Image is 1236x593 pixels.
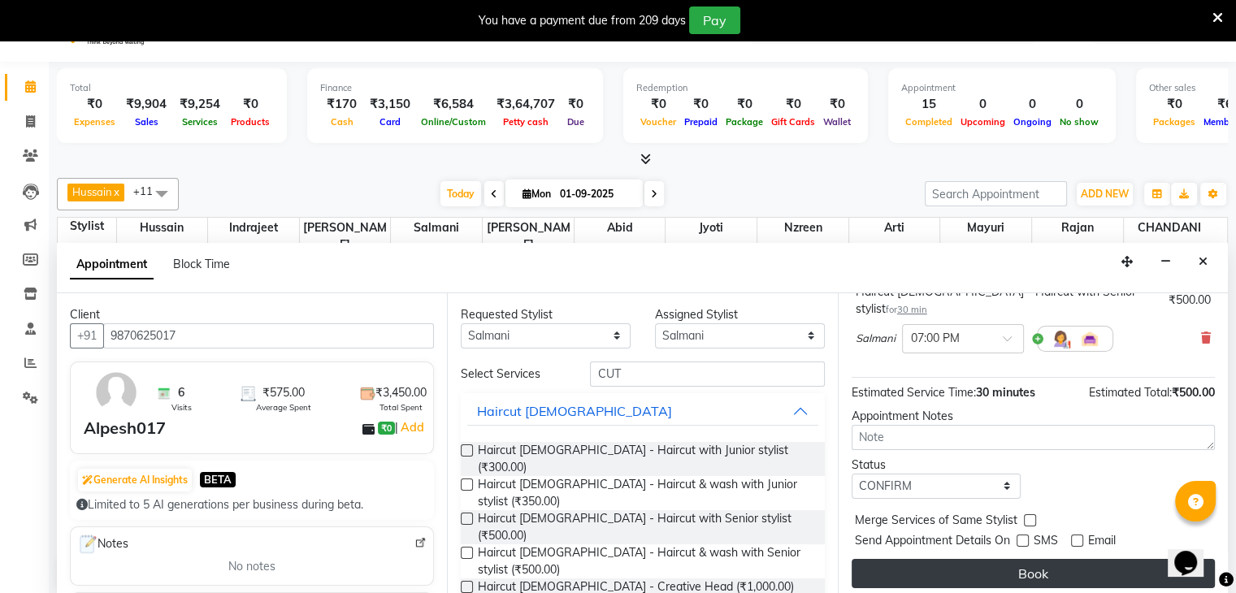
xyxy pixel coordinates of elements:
span: Products [227,116,274,128]
div: ₹0 [562,95,590,114]
button: Haircut [DEMOGRAPHIC_DATA] [467,396,817,426]
div: 0 [1056,95,1103,114]
button: ADD NEW [1077,183,1133,206]
span: +11 [133,184,165,197]
div: 0 [1009,95,1056,114]
span: Visits [171,401,192,413]
div: ₹3,64,707 [490,95,562,114]
div: ₹0 [227,95,274,114]
span: Block Time [173,257,230,271]
div: ₹0 [767,95,819,114]
div: ₹9,254 [173,95,227,114]
a: Add [398,418,427,437]
span: 6 [178,384,184,401]
span: Gift Cards [767,116,819,128]
span: Arti [849,218,940,238]
div: Appointment Notes [852,408,1215,425]
div: Haircut [DEMOGRAPHIC_DATA] - Haircut with Senior stylist [856,284,1162,318]
span: Upcoming [956,116,1009,128]
div: You have a payment due from 209 days [479,12,686,29]
span: Haircut [DEMOGRAPHIC_DATA] - Haircut & wash with Senior stylist (₹500.00) [478,544,811,578]
span: Hussain [117,218,208,238]
span: Online/Custom [417,116,490,128]
span: Salmani [856,331,896,347]
div: ₹0 [680,95,722,114]
button: +91 [70,323,104,348]
div: 15 [901,95,956,114]
span: Jyoti [666,218,757,238]
span: Prepaid [680,116,722,128]
img: Interior.png [1080,329,1099,348]
img: avatar [93,369,140,416]
div: Appointment [901,81,1103,95]
span: Wallet [819,116,855,128]
input: Search Appointment [925,181,1067,206]
a: x [112,185,119,198]
input: Search by service name [590,361,824,387]
span: Rajan [1032,218,1123,238]
span: 30 minutes [976,385,1035,400]
button: Book [852,559,1215,588]
span: Completed [901,116,956,128]
span: ₹0 [378,422,395,435]
span: Estimated Total: [1089,385,1172,400]
span: Services [178,116,222,128]
div: 0 [956,95,1009,114]
button: Generate AI Insights [78,469,192,491]
span: Haircut [DEMOGRAPHIC_DATA] - Haircut & wash with Junior stylist (₹350.00) [478,476,811,510]
div: Limited to 5 AI generations per business during beta. [76,496,427,513]
input: Search by Name/Mobile/Email/Code [103,323,434,348]
span: ₹500.00 [1172,385,1215,400]
small: for [886,304,927,315]
span: Today [440,181,481,206]
span: Merge Services of Same Stylist [855,512,1017,532]
span: Average Spent [256,401,311,413]
span: Cash [327,116,358,128]
span: | [395,418,427,437]
div: ₹0 [819,95,855,114]
div: Stylist [58,218,116,235]
div: ₹0 [70,95,119,114]
span: ₹3,450.00 [375,384,427,401]
div: Status [852,457,1021,474]
span: Appointment [70,250,154,279]
span: Total Spent [379,401,423,413]
span: Petty cash [499,116,553,128]
span: Expenses [70,116,119,128]
span: Nzreen [757,218,848,238]
span: [PERSON_NAME] [483,218,574,255]
span: Sales [131,116,163,128]
span: Due [563,116,588,128]
span: Packages [1149,116,1199,128]
div: Assigned Stylist [655,306,825,323]
span: Send Appointment Details On [855,532,1010,552]
div: Client [70,306,434,323]
span: Estimated Service Time: [852,385,976,400]
span: Indrajeet [208,218,299,238]
div: Total [70,81,274,95]
span: Hussain [72,185,112,198]
button: Pay [689,6,740,34]
span: Salmani [391,218,482,238]
span: Voucher [636,116,680,128]
div: ₹3,150 [363,95,417,114]
span: [PERSON_NAME] [300,218,391,255]
iframe: chat widget [1168,528,1220,577]
span: Haircut [DEMOGRAPHIC_DATA] - Haircut with Junior stylist (₹300.00) [478,442,811,476]
div: Select Services [449,366,578,383]
div: ₹6,584 [417,95,490,114]
span: No show [1056,116,1103,128]
span: SMS [1034,532,1058,552]
div: ₹170 [320,95,363,114]
span: Ongoing [1009,116,1056,128]
button: Close [1191,249,1215,275]
div: ₹0 [636,95,680,114]
div: ₹9,904 [119,95,173,114]
span: Abid [575,218,666,238]
span: Mayuri [940,218,1031,238]
span: Package [722,116,767,128]
span: Card [375,116,405,128]
input: 2025-09-01 [555,182,636,206]
div: ₹0 [722,95,767,114]
span: ADD NEW [1081,188,1129,200]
